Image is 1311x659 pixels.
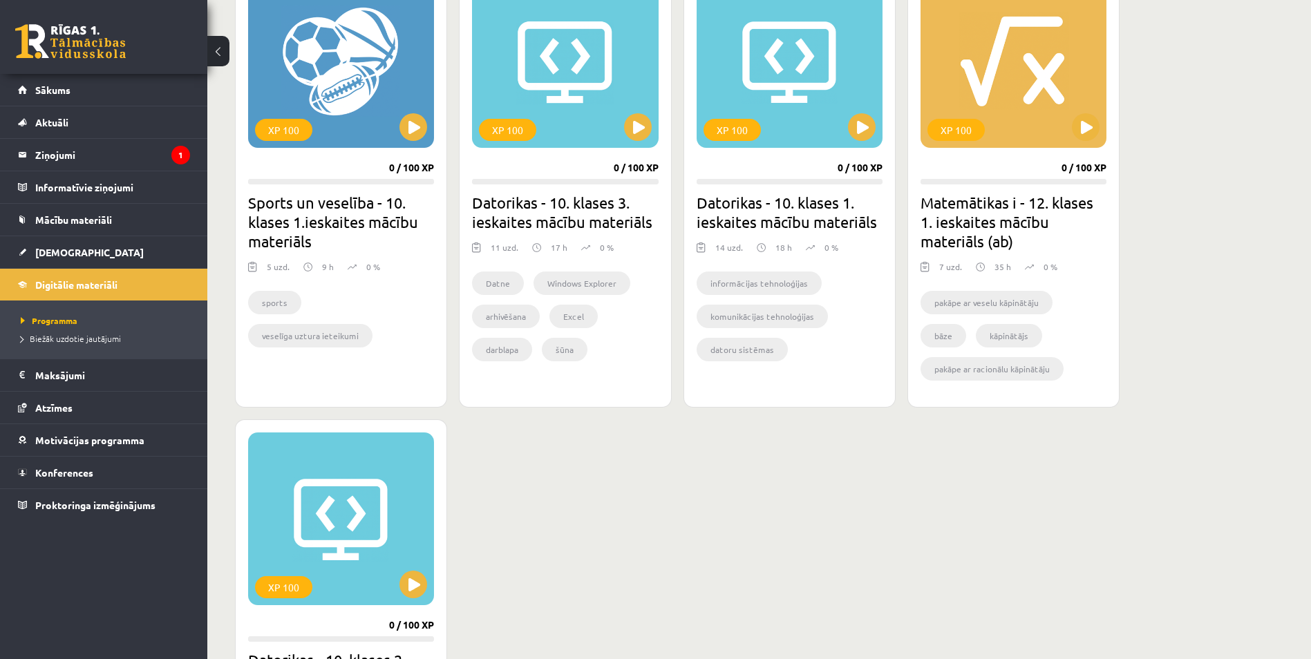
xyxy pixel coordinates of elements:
div: 11 uzd. [491,241,518,262]
legend: Ziņojumi [35,139,190,171]
li: Excel [549,305,598,328]
div: 14 uzd. [715,241,743,262]
li: darblapa [472,338,532,361]
span: Biežāk uzdotie jautājumi [21,333,121,344]
a: Konferences [18,457,190,488]
a: Informatīvie ziņojumi [18,171,190,203]
p: 35 h [994,260,1011,273]
li: veselīga uztura ieteikumi [248,324,372,347]
legend: Informatīvie ziņojumi [35,171,190,203]
div: XP 100 [255,119,312,141]
li: Windows Explorer [534,271,630,295]
div: 5 uzd. [267,260,290,281]
span: Motivācijas programma [35,434,144,446]
a: Biežāk uzdotie jautājumi [21,332,194,345]
p: 0 % [824,241,838,254]
li: informācijas tehnoloģijas [697,271,822,295]
a: Motivācijas programma [18,424,190,456]
p: 18 h [775,241,792,254]
span: Konferences [35,466,93,479]
i: 1 [171,146,190,164]
a: Mācību materiāli [18,204,190,236]
li: Datne [472,271,524,295]
li: arhivēšana [472,305,540,328]
a: Atzīmes [18,392,190,423]
a: Maksājumi [18,359,190,391]
span: Proktoringa izmēģinājums [35,499,155,511]
legend: Maksājumi [35,359,190,391]
a: Rīgas 1. Tālmācības vidusskola [15,24,126,59]
h2: Sports un veselība - 10. klases 1.ieskaites mācību materiāls [248,193,434,251]
li: šūna [542,338,587,361]
div: XP 100 [255,576,312,598]
li: kāpinātājs [976,324,1042,347]
span: Mācību materiāli [35,213,112,226]
span: Programma [21,315,77,326]
li: sports [248,291,301,314]
div: XP 100 [927,119,985,141]
li: bāze [921,324,966,347]
p: 0 % [1044,260,1057,273]
span: Digitālie materiāli [35,278,117,291]
a: Aktuāli [18,106,190,138]
li: datoru sistēmas [697,338,788,361]
a: [DEMOGRAPHIC_DATA] [18,236,190,268]
p: 0 % [600,241,614,254]
li: pakāpe ar veselu kāpinātāju [921,291,1053,314]
span: Atzīmes [35,401,73,414]
li: komunikācijas tehnoloģijas [697,305,828,328]
div: XP 100 [704,119,761,141]
span: Sākums [35,84,70,96]
li: pakāpe ar racionālu kāpinātāju [921,357,1064,381]
a: Ziņojumi1 [18,139,190,171]
div: XP 100 [479,119,536,141]
h2: Datorikas - 10. klases 3. ieskaites mācību materiāls [472,193,658,231]
p: 17 h [551,241,567,254]
div: 7 uzd. [939,260,962,281]
span: [DEMOGRAPHIC_DATA] [35,246,144,258]
span: Aktuāli [35,116,68,128]
h2: Datorikas - 10. klases 1. ieskaites mācību materiāls [697,193,883,231]
a: Sākums [18,74,190,106]
p: 9 h [322,260,334,273]
p: 0 % [366,260,380,273]
a: Proktoringa izmēģinājums [18,489,190,521]
a: Digitālie materiāli [18,269,190,300]
a: Programma [21,314,194,327]
h2: Matemātikas i - 12. klases 1. ieskaites mācību materiāls (ab) [921,193,1106,251]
